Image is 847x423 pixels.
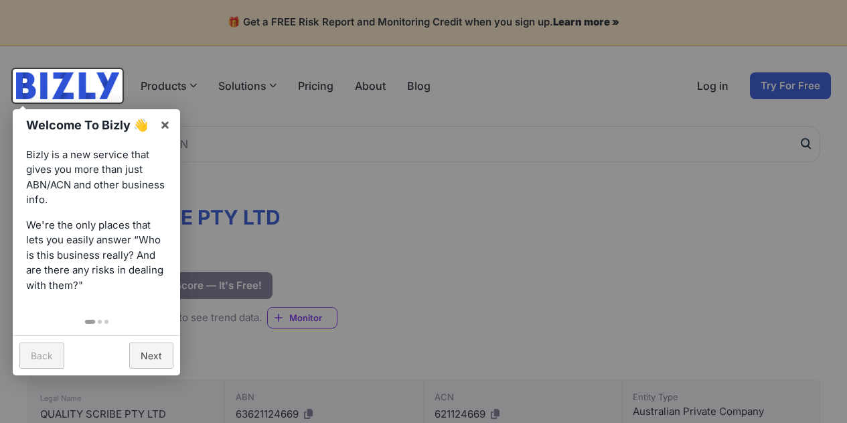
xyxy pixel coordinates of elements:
[150,109,180,139] a: ×
[26,116,153,134] h1: Welcome To Bizly 👋
[26,147,167,208] p: Bizly is a new service that gives you more than just ABN/ACN and other business info.
[19,343,64,369] a: Back
[26,218,167,294] p: We're the only places that lets you easily answer “Who is this business really? And are there any...
[129,343,173,369] a: Next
